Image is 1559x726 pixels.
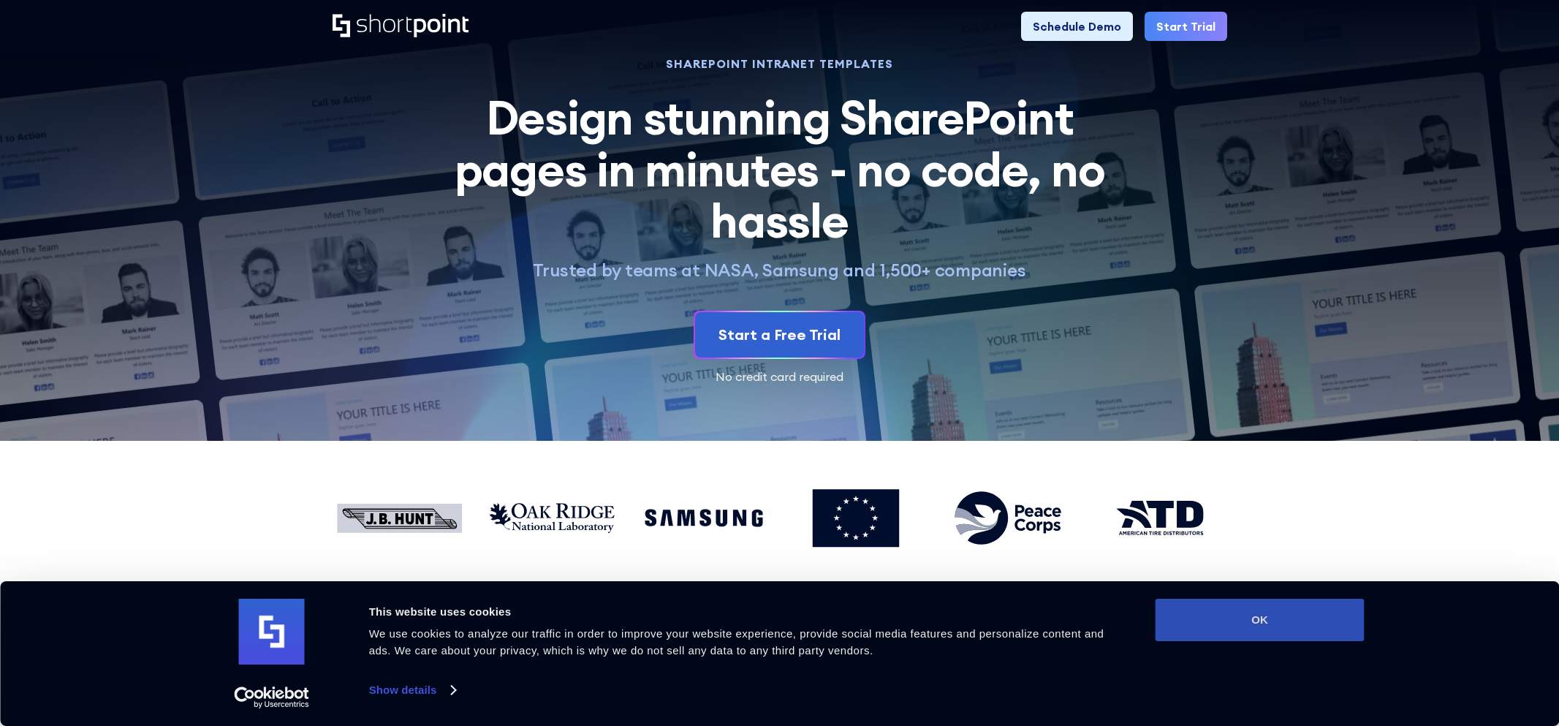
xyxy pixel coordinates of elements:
a: Start Trial [1145,12,1227,41]
div: No credit card required [333,371,1227,382]
img: logo [239,599,305,665]
h2: Design stunning SharePoint pages in minutes - no code, no hassle [438,92,1122,246]
span: We use cookies to analyze our traffic in order to improve your website experience, provide social... [369,627,1104,657]
h1: SHAREPOINT INTRANET TEMPLATES [438,58,1122,69]
a: Home [333,14,469,39]
a: Start a Free Trial [695,312,864,358]
div: Start a Free Trial [718,324,841,346]
a: Show details [369,679,455,701]
a: Usercentrics Cookiebot - opens in a new window [208,687,335,708]
p: Trusted by teams at NASA, Samsung and 1,500+ companies [438,259,1122,281]
button: OK [1156,599,1365,641]
a: Schedule Demo [1021,12,1133,41]
iframe: Chat Widget [1296,556,1559,726]
div: This website uses cookies [369,603,1123,621]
